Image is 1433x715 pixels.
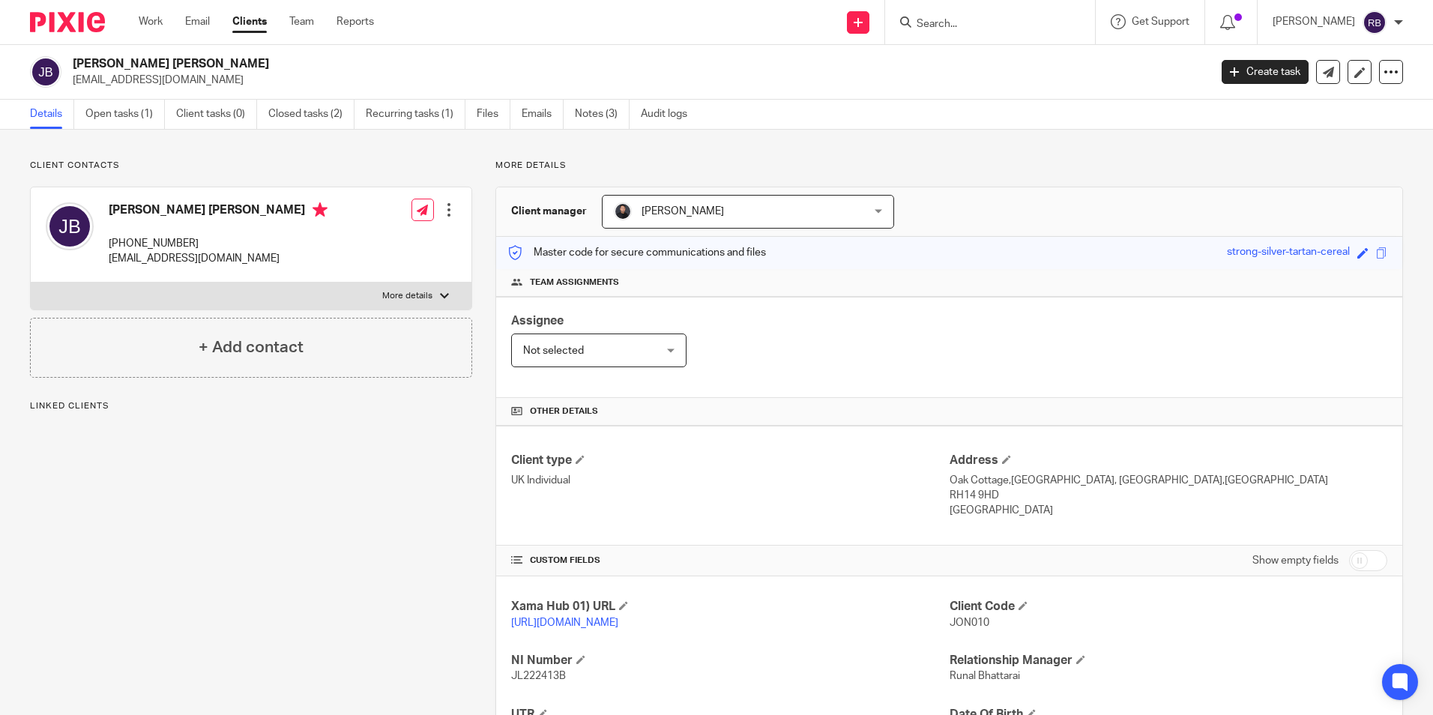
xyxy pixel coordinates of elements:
[950,618,989,628] span: JON010
[950,503,1387,518] p: [GEOGRAPHIC_DATA]
[530,277,619,289] span: Team assignments
[30,160,472,172] p: Client contacts
[1227,244,1350,262] div: strong-silver-tartan-cereal
[511,653,949,669] h4: NI Number
[73,56,974,72] h2: [PERSON_NAME] [PERSON_NAME]
[199,336,304,359] h4: + Add contact
[950,599,1387,615] h4: Client Code
[1222,60,1309,84] a: Create task
[30,12,105,32] img: Pixie
[950,653,1387,669] h4: Relationship Manager
[507,245,766,260] p: Master code for secure communications and files
[1363,10,1387,34] img: svg%3E
[511,555,949,567] h4: CUSTOM FIELDS
[522,100,564,129] a: Emails
[495,160,1403,172] p: More details
[176,100,257,129] a: Client tasks (0)
[1252,553,1339,568] label: Show empty fields
[511,453,949,468] h4: Client type
[289,14,314,29] a: Team
[30,400,472,412] p: Linked clients
[511,618,618,628] a: [URL][DOMAIN_NAME]
[366,100,465,129] a: Recurring tasks (1)
[185,14,210,29] a: Email
[511,671,566,681] span: JL222413B
[575,100,630,129] a: Notes (3)
[477,100,510,129] a: Files
[915,18,1050,31] input: Search
[511,473,949,488] p: UK Individual
[1132,16,1189,27] span: Get Support
[950,671,1020,681] span: Runal Bhattarai
[950,488,1387,503] p: RH14 9HD
[268,100,355,129] a: Closed tasks (2)
[614,202,632,220] img: My%20Photo.jpg
[337,14,374,29] a: Reports
[641,100,699,129] a: Audit logs
[511,315,564,327] span: Assignee
[523,346,584,356] span: Not selected
[232,14,267,29] a: Clients
[139,14,163,29] a: Work
[85,100,165,129] a: Open tasks (1)
[109,236,328,251] p: [PHONE_NUMBER]
[109,202,328,221] h4: [PERSON_NAME] [PERSON_NAME]
[109,251,328,266] p: [EMAIL_ADDRESS][DOMAIN_NAME]
[511,204,587,219] h3: Client manager
[1273,14,1355,29] p: [PERSON_NAME]
[313,202,328,217] i: Primary
[30,100,74,129] a: Details
[950,453,1387,468] h4: Address
[73,73,1199,88] p: [EMAIL_ADDRESS][DOMAIN_NAME]
[30,56,61,88] img: svg%3E
[382,290,432,302] p: More details
[46,202,94,250] img: svg%3E
[950,473,1387,488] p: Oak Cottage,[GEOGRAPHIC_DATA], [GEOGRAPHIC_DATA],[GEOGRAPHIC_DATA]
[642,206,724,217] span: [PERSON_NAME]
[511,599,949,615] h4: Xama Hub 01) URL
[530,405,598,417] span: Other details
